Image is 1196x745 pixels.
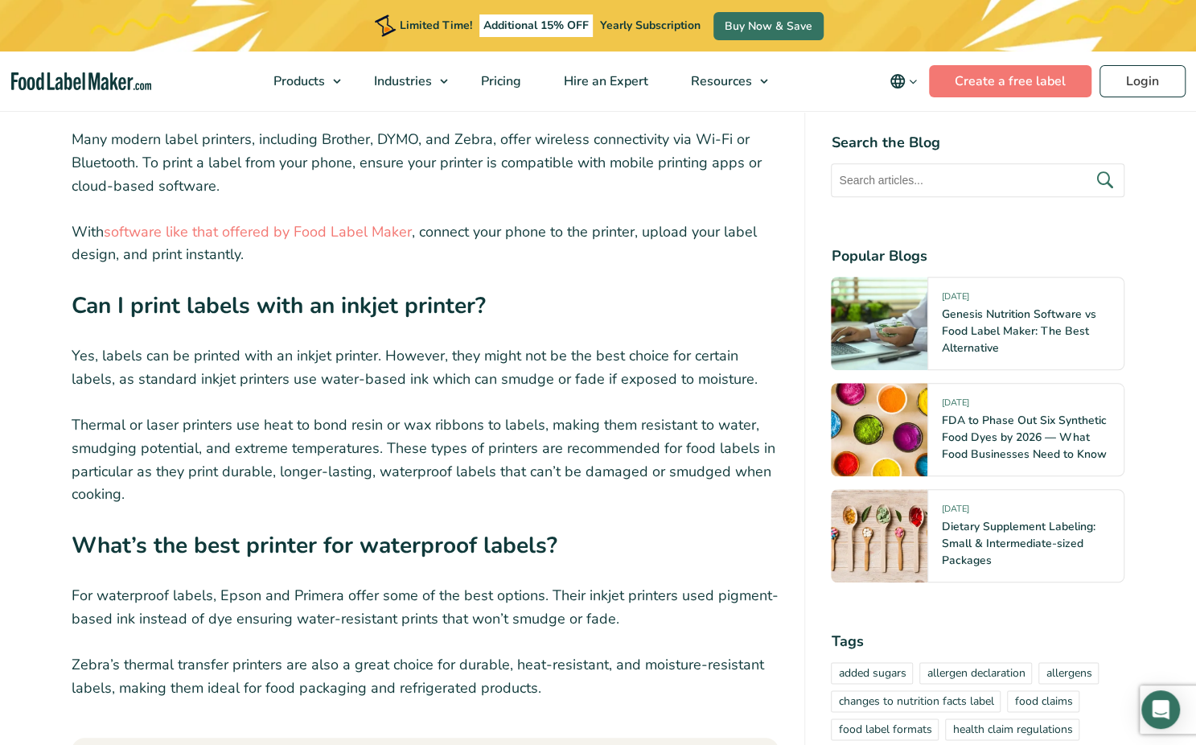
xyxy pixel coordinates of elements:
span: [DATE] [941,290,968,309]
input: Search articles... [831,163,1124,197]
a: Dietary Supplement Labeling: Small & Intermediate-sized Packages [941,519,1095,568]
h4: Tags [831,631,1124,652]
span: [DATE] [941,397,968,415]
a: Hire an Expert [543,51,666,111]
p: With , connect your phone to the printer, upload your label design, and print instantly. [72,220,779,267]
p: Zebra’s thermal transfer printers are also a great choice for durable, heat-resistant, and moistu... [72,653,779,700]
span: Yearly Subscription [600,18,701,33]
h4: Search the Blog [831,132,1124,154]
p: Many modern label printers, including Brother, DYMO, and Zebra, offer wireless connectivity via W... [72,128,779,197]
a: Industries [353,51,456,111]
p: For waterproof labels, Epson and Primera offer some of the best options. Their inkjet printers us... [72,584,779,631]
span: Pricing [476,72,523,90]
span: Products [269,72,327,90]
span: Limited Time! [400,18,472,33]
h3: Can I print labels with an inkjet printer? [72,289,779,331]
div: Open Intercom Messenger [1141,690,1180,729]
p: Thermal or laser printers use heat to bond resin or wax ribbons to labels, making them resistant ... [72,414,779,506]
a: Resources [670,51,776,111]
a: health claim regulations [945,718,1079,740]
span: Additional 15% OFF [479,14,593,37]
h3: What’s the best printer for waterproof labels? [72,529,779,571]
a: food claims [1007,690,1079,712]
a: changes to nutrition facts label [831,690,1001,712]
a: Login [1099,65,1186,97]
a: Buy Now & Save [713,12,824,40]
a: Pricing [460,51,539,111]
h4: Popular Blogs [831,245,1124,267]
a: Genesis Nutrition Software vs Food Label Maker: The Best Alternative [941,307,1095,356]
span: [DATE] [941,503,968,521]
a: FDA to Phase Out Six Synthetic Food Dyes by 2026 — What Food Businesses Need to Know [941,413,1106,462]
a: allergens [1038,662,1099,684]
a: Create a free label [929,65,1091,97]
span: Industries [369,72,434,90]
a: allergen declaration [919,662,1032,684]
span: Hire an Expert [559,72,650,90]
a: added sugars [831,662,913,684]
a: food label formats [831,718,939,740]
a: software like that offered by Food Label Maker [104,222,412,241]
span: Resources [686,72,754,90]
p: Yes, labels can be printed with an inkjet printer. However, they might not be the best choice for... [72,344,779,391]
a: Products [253,51,349,111]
